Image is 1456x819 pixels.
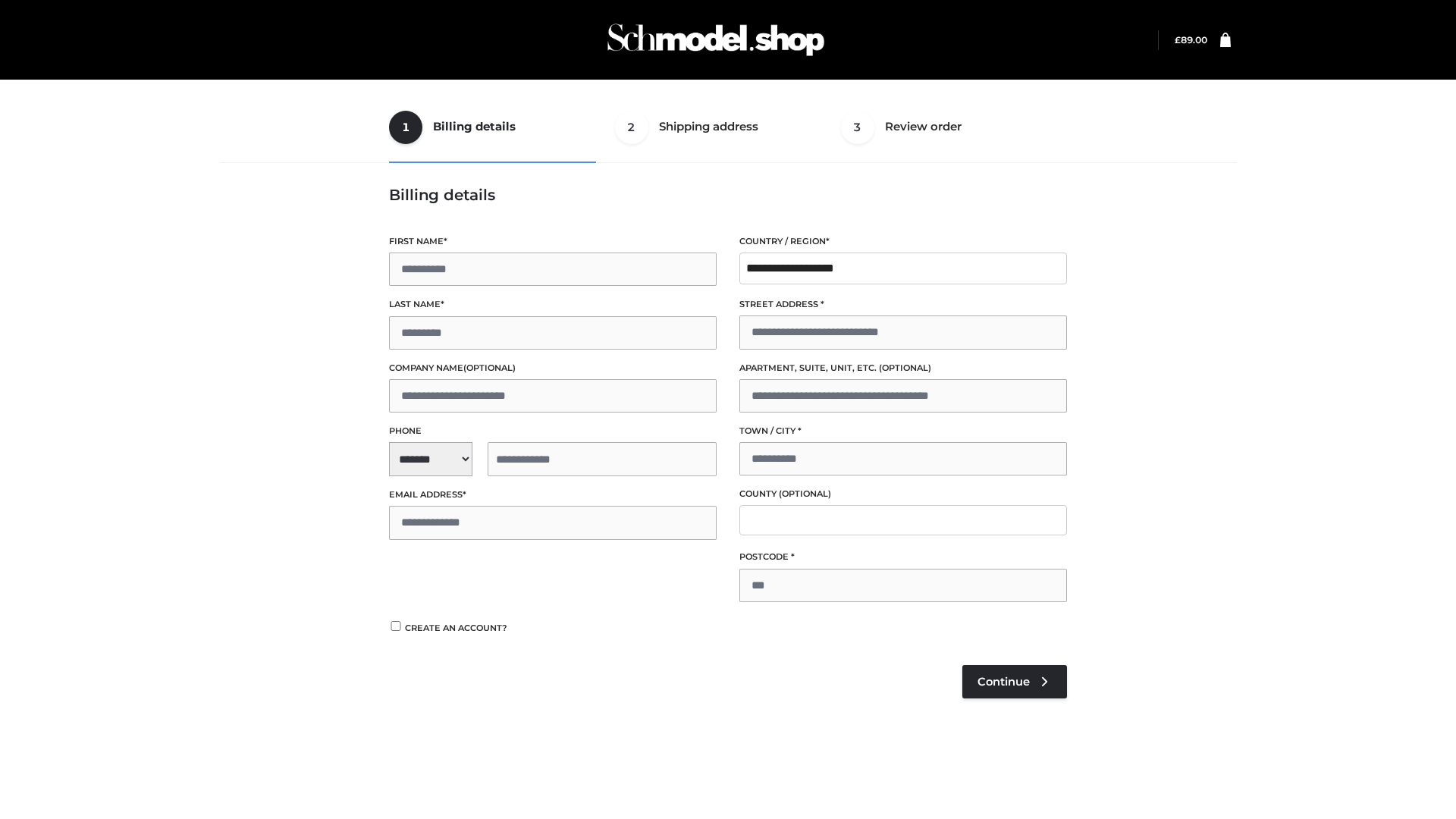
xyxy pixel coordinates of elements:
[405,623,507,633] span: Create an account?
[739,297,1067,312] label: Street address
[389,234,717,249] label: First name
[1175,34,1207,45] bdi: 89.00
[389,488,717,502] label: Email address
[463,362,516,373] span: (optional)
[739,550,1067,564] label: Postcode
[739,424,1067,438] label: Town / City
[389,297,717,312] label: Last name
[389,361,717,375] label: Company name
[879,362,931,373] span: (optional)
[389,186,1067,204] h3: Billing details
[602,10,830,70] img: Schmodel Admin 964
[1175,34,1207,45] a: £89.00
[739,361,1067,375] label: Apartment, suite, unit, etc.
[739,487,1067,501] label: County
[389,621,403,631] input: Create an account?
[977,675,1030,689] span: Continue
[962,665,1067,698] a: Continue
[779,488,831,499] span: (optional)
[739,234,1067,249] label: Country / Region
[389,424,717,438] label: Phone
[1175,34,1181,45] span: £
